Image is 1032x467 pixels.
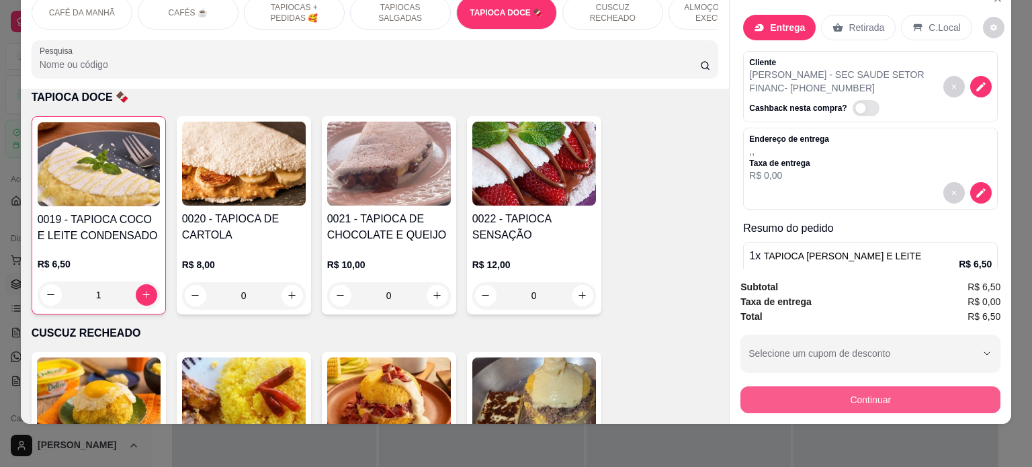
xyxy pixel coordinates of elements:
[38,122,160,206] img: product-image
[970,76,992,97] button: decrease-product-quantity
[749,158,829,169] p: Taxa de entrega
[743,220,998,237] p: Resumo do pedido
[967,280,1000,294] span: R$ 6,50
[853,100,885,116] label: Automatic updates
[472,258,596,271] p: R$ 12,00
[182,357,306,441] img: product-image
[49,7,115,18] p: CAFÉ DA MANHÃ
[327,258,451,271] p: R$ 10,00
[327,357,451,441] img: product-image
[929,21,960,34] p: C.Local
[327,122,451,206] img: product-image
[959,257,992,271] p: R$ 6,50
[749,134,829,144] p: Endereço de entrega
[169,7,208,18] p: CAFÉS ☕️
[472,357,596,441] img: product-image
[970,182,992,204] button: decrease-product-quantity
[749,57,943,68] p: Cliente
[749,251,921,278] span: TAPIOCA [PERSON_NAME] E LEITE CONDENSADO
[967,294,1000,309] span: R$ 0,00
[680,2,758,24] p: ALMOÇO - PRATO EXECUTIVO
[740,282,778,292] strong: Subtotal
[327,211,451,243] h4: 0021 - TAPIOCA DE CHOCOLATE E QUEIJO
[182,122,306,206] img: product-image
[38,212,160,244] h4: 0019 - TAPIOCA COCO E LEITE CONDENSADO
[740,386,1000,413] button: Continuar
[749,169,829,182] p: R$ 0,00
[849,21,884,34] p: Retirada
[37,357,161,441] img: product-image
[740,296,812,307] strong: Taxa de entrega
[40,45,77,56] label: Pesquisa
[32,325,719,341] p: CUSCUZ RECHEADO
[470,7,543,18] p: TAPIOCA DOCE 🍫
[255,2,333,24] p: TAPIOCAS + PEDIDAS 🥰
[740,335,1000,372] button: Selecione um cupom de desconto
[574,2,652,24] p: CUSCUZ RECHEADO
[749,103,847,114] p: Cashback nesta compra?
[770,21,805,34] p: Entrega
[40,58,700,71] input: Pesquisa
[182,211,306,243] h4: 0020 - TAPIOCA DE CARTOLA
[472,211,596,243] h4: 0022 - TAPIOCA SENSAÇÃO
[983,17,1004,38] button: decrease-product-quantity
[361,2,439,24] p: TAPIOCAS SALGADAS
[472,122,596,206] img: product-image
[38,257,160,271] p: R$ 6,50
[943,182,965,204] button: decrease-product-quantity
[740,311,762,322] strong: Total
[943,76,965,97] button: decrease-product-quantity
[967,309,1000,324] span: R$ 6,50
[749,248,959,280] p: 1 x
[32,89,719,105] p: TAPIOCA DOCE 🍫
[749,68,943,95] p: [PERSON_NAME] - SEC SAUDE SETOR FINANC - [PHONE_NUMBER]
[182,258,306,271] p: R$ 8,00
[749,144,829,158] p: , ,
